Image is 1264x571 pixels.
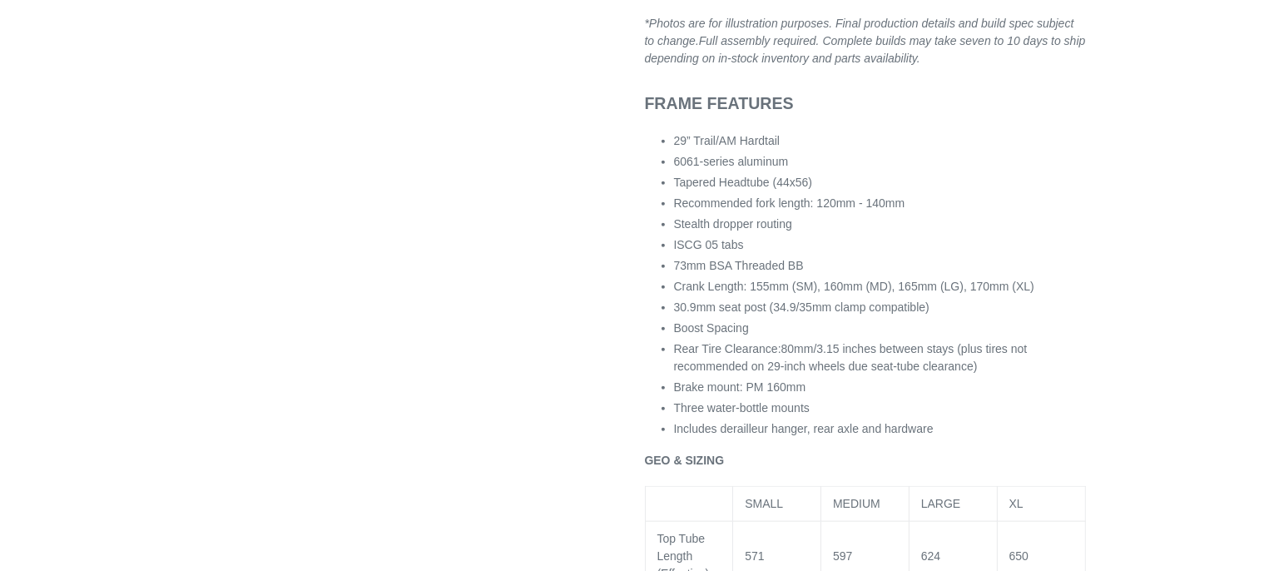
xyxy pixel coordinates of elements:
[674,340,1086,375] li: Rear Tire Clearance:
[674,238,744,251] span: ISCG 05 tabs
[645,454,725,467] b: GEO & SIZING
[833,549,852,563] span: 597
[674,342,1028,373] span: 80mm/3.15 inches between stays (plus tires not recommended on 29-inch wheels due seat-tube cleara...
[645,17,1086,65] em: *Photos are for illustration purposes. Final production details and build spec subject to change.
[921,497,960,510] span: LARGE
[645,34,1086,65] em: Complete builds may take seven to 10 days to ship depending on in-stock inventory and parts avail...
[674,380,806,394] span: Brake mount: PM 160mm
[645,34,1086,65] span: Full assembly required.
[833,497,880,510] span: MEDIUM
[674,321,749,335] span: Boost Spacing
[674,300,929,314] span: 30.9mm seat post (34.9/35mm clamp compatible)
[674,196,905,210] span: Recommended fork length: 120mm - 140mm
[674,259,804,272] span: 73mm BSA Threaded BB
[674,134,781,147] span: 29” Trail/AM Hardtail
[674,176,813,189] span: Tapered Headtube (44x56)
[645,94,794,112] b: FRAME FEATURES
[745,497,783,510] span: SMALL
[745,549,764,563] span: 571
[921,549,940,563] span: 624
[1009,497,1024,510] span: XL
[674,217,792,231] span: Stealth dropper routing
[674,401,810,415] span: Three water-bottle mounts
[674,280,1034,293] span: Crank Length: 155mm (SM), 160mm (MD), 165mm (LG), 170mm (XL)
[674,420,1086,438] li: Includes derailleur hanger, rear axle and hardware
[674,155,789,168] span: 6061-series aluminum
[1009,549,1029,563] span: 650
